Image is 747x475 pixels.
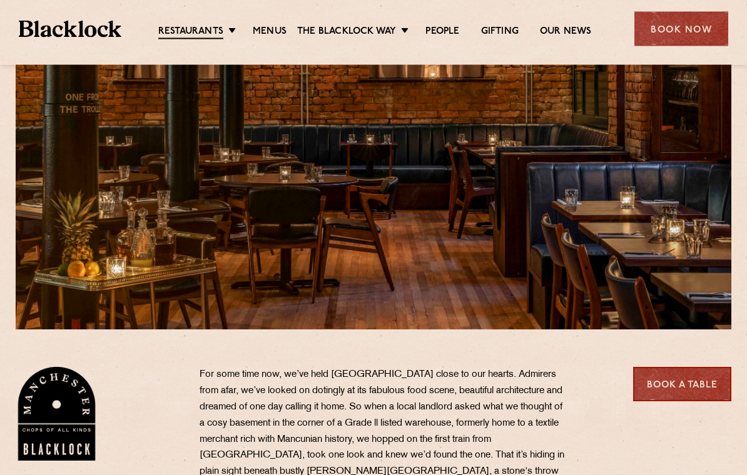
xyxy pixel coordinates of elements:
[634,12,728,46] div: Book Now
[158,26,223,39] a: Restaurants
[19,21,121,38] img: BL_Textured_Logo-footer-cropped.svg
[253,26,287,38] a: Menus
[297,26,396,38] a: The Blacklock Way
[481,26,519,38] a: Gifting
[633,367,731,402] a: Book a Table
[540,26,592,38] a: Our News
[425,26,459,38] a: People
[16,367,98,461] img: BL_Manchester_Logo-bleed.png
